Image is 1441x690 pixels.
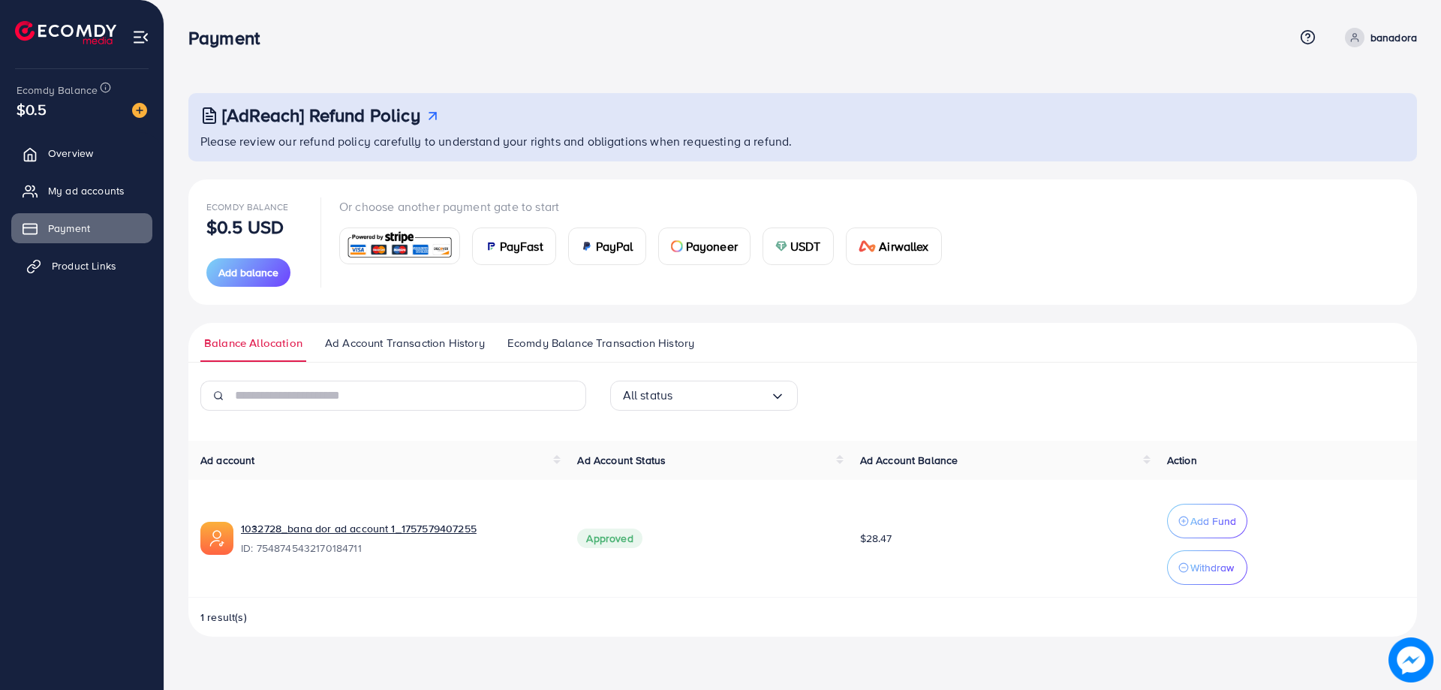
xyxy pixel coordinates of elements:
p: $0.5 USD [206,218,284,236]
span: Ecomdy Balance [17,83,98,98]
a: Payment [11,213,152,243]
span: My ad accounts [48,183,125,198]
a: My ad accounts [11,176,152,206]
span: Ad account [200,453,255,468]
img: card [671,240,683,252]
a: Product Links [11,251,152,281]
p: banadora [1370,29,1417,47]
img: image [1390,639,1432,681]
h3: [AdReach] Refund Policy [222,104,420,126]
a: cardPayPal [568,227,646,265]
span: Add balance [218,265,278,280]
span: PayFast [500,237,543,255]
a: Overview [11,138,152,168]
img: card [859,240,877,252]
span: Balance Allocation [204,335,302,351]
span: $0.5 [17,98,47,120]
span: Ad Account Status [577,453,666,468]
a: cardPayFast [472,227,556,265]
div: <span class='underline'>1032728_bana dor ad account 1_1757579407255</span></br>7548745432170184711 [241,521,553,556]
span: Payment [48,221,90,236]
button: Add Fund [1167,504,1247,538]
a: card [339,227,460,264]
h3: Payment [188,27,272,49]
img: card [775,240,787,252]
span: Ecomdy Balance Transaction History [507,335,694,351]
input: Search for option [672,384,769,407]
span: Payoneer [686,237,738,255]
img: card [485,240,497,252]
span: ID: 7548745432170184711 [241,541,553,556]
a: cardAirwallex [846,227,942,265]
button: Add balance [206,258,290,287]
img: card [344,230,455,262]
a: banadora [1339,28,1417,47]
p: Or choose another payment gate to start [339,197,954,215]
span: Ad Account Transaction History [325,335,485,351]
p: Please review our refund policy carefully to understand your rights and obligations when requesti... [200,132,1408,150]
span: Product Links [52,258,116,273]
p: Add Fund [1190,512,1236,530]
img: image [132,103,147,118]
span: 1 result(s) [200,610,247,625]
a: cardPayoneer [658,227,751,265]
span: Overview [48,146,93,161]
span: Action [1167,453,1197,468]
button: Withdraw [1167,550,1247,585]
span: $28.47 [860,531,892,546]
a: cardUSDT [763,227,834,265]
span: Approved [577,529,642,548]
img: menu [132,29,149,46]
img: ic-ads-acc.e4c84228.svg [200,522,233,555]
span: Airwallex [879,237,928,255]
span: PayPal [596,237,633,255]
p: Withdraw [1190,559,1234,577]
span: Ecomdy Balance [206,200,288,213]
div: Search for option [610,381,798,411]
span: Ad Account Balance [860,453,958,468]
img: card [581,240,593,252]
span: USDT [790,237,821,255]
span: All status [623,384,673,407]
img: logo [15,21,116,44]
a: 1032728_bana dor ad account 1_1757579407255 [241,521,477,536]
